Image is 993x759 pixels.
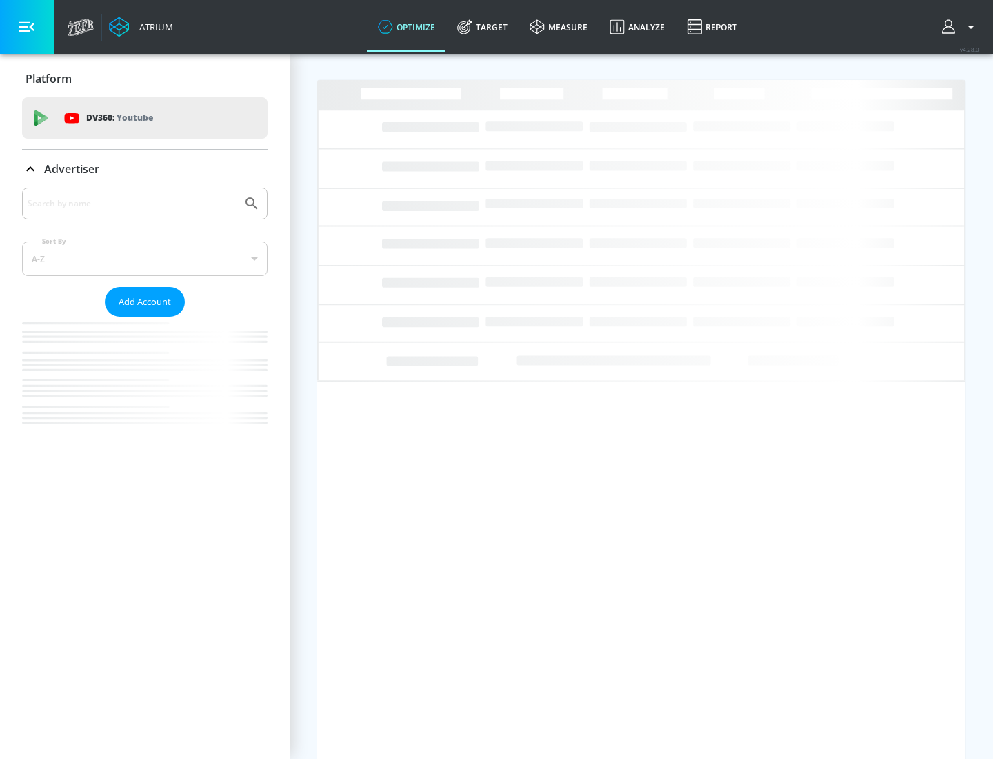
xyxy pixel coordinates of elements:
div: Atrium [134,21,173,33]
p: DV360: [86,110,153,126]
label: Sort By [39,237,69,246]
p: Youtube [117,110,153,125]
a: Analyze [599,2,676,52]
nav: list of Advertiser [22,317,268,451]
p: Advertiser [44,161,99,177]
span: Add Account [119,294,171,310]
div: Advertiser [22,188,268,451]
div: Advertiser [22,150,268,188]
a: measure [519,2,599,52]
div: A-Z [22,241,268,276]
input: Search by name [28,195,237,213]
div: DV360: Youtube [22,97,268,139]
div: Platform [22,59,268,98]
a: optimize [367,2,446,52]
p: Platform [26,71,72,86]
a: Target [446,2,519,52]
a: Report [676,2,748,52]
button: Add Account [105,287,185,317]
a: Atrium [109,17,173,37]
span: v 4.28.0 [960,46,979,53]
